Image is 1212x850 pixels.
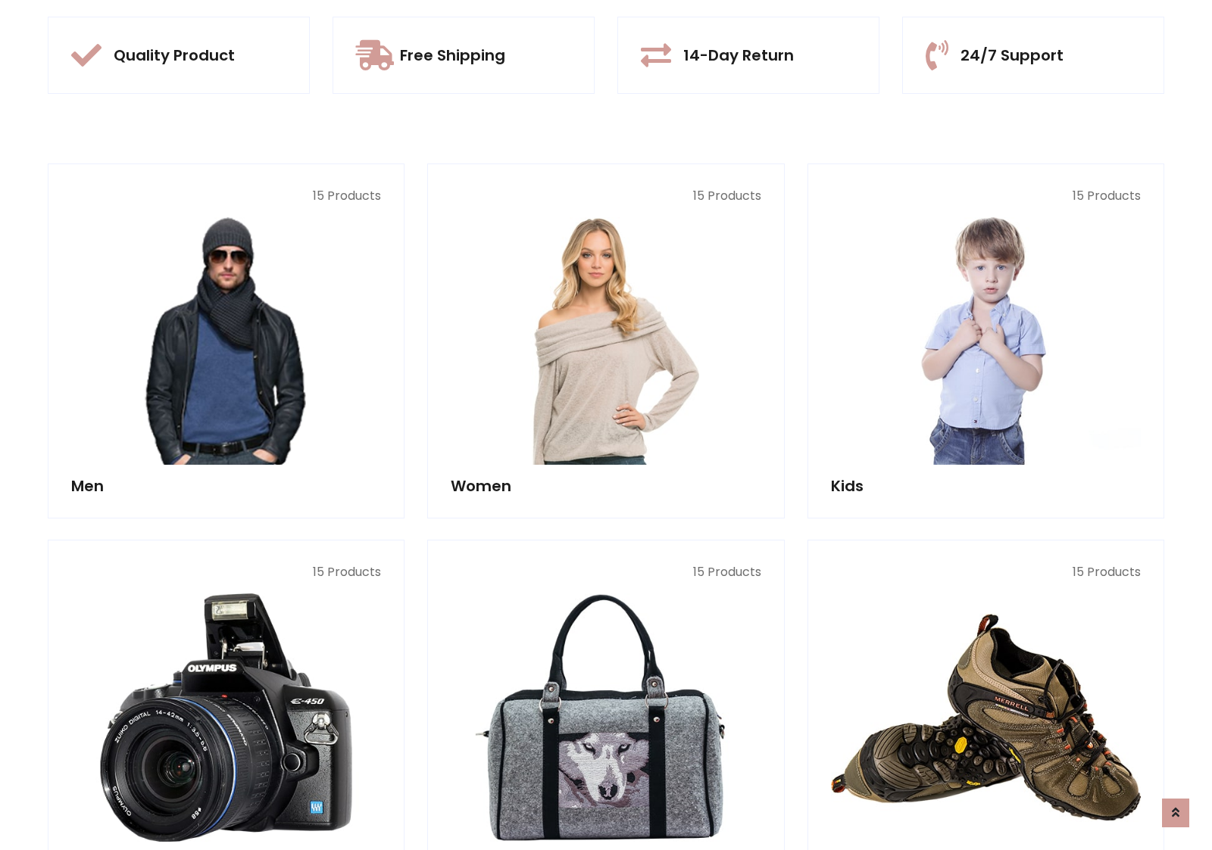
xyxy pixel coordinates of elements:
[71,477,381,495] h5: Men
[451,563,761,581] p: 15 Products
[961,46,1064,64] h5: 24/7 Support
[831,187,1141,205] p: 15 Products
[683,46,794,64] h5: 14-Day Return
[451,477,761,495] h5: Women
[71,187,381,205] p: 15 Products
[400,46,505,64] h5: Free Shipping
[114,46,235,64] h5: Quality Product
[831,477,1141,495] h5: Kids
[831,563,1141,581] p: 15 Products
[451,187,761,205] p: 15 Products
[71,563,381,581] p: 15 Products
